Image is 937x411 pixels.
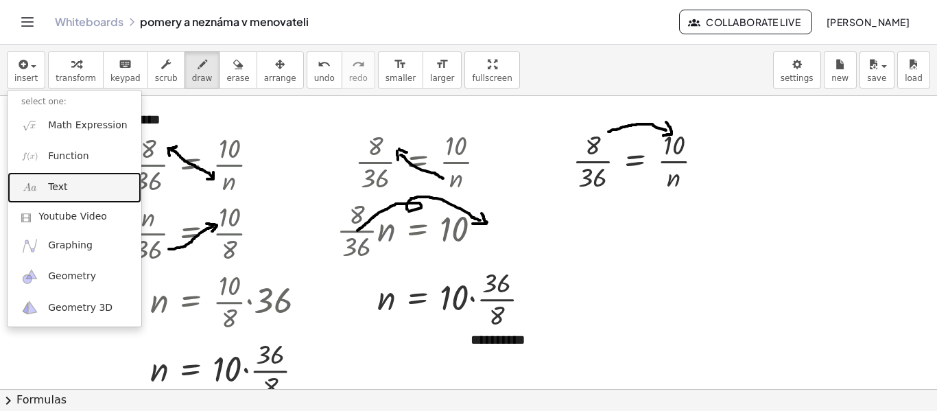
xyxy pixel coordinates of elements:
[394,56,407,73] i: format_size
[352,56,365,73] i: redo
[773,51,821,89] button: settings
[307,51,342,89] button: undoundo
[155,73,178,83] span: scrub
[48,119,127,132] span: Math Expression
[48,150,89,163] span: Function
[103,51,148,89] button: keyboardkeypad
[679,10,812,34] button: Collaborate Live
[48,270,96,283] span: Geometry
[48,239,93,253] span: Graphing
[192,73,213,83] span: draw
[826,16,910,28] span: [PERSON_NAME]
[8,110,141,141] a: Math Expression
[824,51,857,89] button: new
[56,73,96,83] span: transform
[48,51,104,89] button: transform
[185,51,220,89] button: draw
[430,73,454,83] span: larger
[464,51,519,89] button: fullscreen
[38,210,107,224] span: Youtube Video
[21,237,38,255] img: ggb-graphing.svg
[8,261,141,292] a: Geometry
[386,73,416,83] span: smaller
[21,148,38,165] img: f_x.png
[55,15,123,29] a: Whiteboards
[831,73,849,83] span: new
[21,268,38,285] img: ggb-geometry.svg
[867,73,886,83] span: save
[815,10,921,34] button: [PERSON_NAME]
[691,16,800,28] span: Collaborate Live
[8,94,141,110] li: select one:
[423,51,462,89] button: format_sizelarger
[349,73,368,83] span: redo
[781,73,814,83] span: settings
[318,56,331,73] i: undo
[147,51,185,89] button: scrub
[8,292,141,323] a: Geometry 3D
[21,179,38,196] img: Aa.png
[219,51,257,89] button: erase
[14,73,38,83] span: insert
[7,51,45,89] button: insert
[897,51,930,89] button: load
[21,117,38,134] img: sqrt_x.png
[314,73,335,83] span: undo
[342,51,375,89] button: redoredo
[21,299,38,316] img: ggb-3d.svg
[110,73,141,83] span: keypad
[8,231,141,261] a: Graphing
[8,172,141,203] a: Text
[119,56,132,73] i: keyboard
[859,51,894,89] button: save
[8,141,141,172] a: Function
[16,11,38,33] button: Toggle navigation
[226,73,249,83] span: erase
[48,301,112,315] span: Geometry 3D
[48,180,67,194] span: Text
[378,51,423,89] button: format_sizesmaller
[436,56,449,73] i: format_size
[8,203,141,231] a: Youtube Video
[264,73,296,83] span: arrange
[472,73,512,83] span: fullscreen
[257,51,304,89] button: arrange
[905,73,923,83] span: load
